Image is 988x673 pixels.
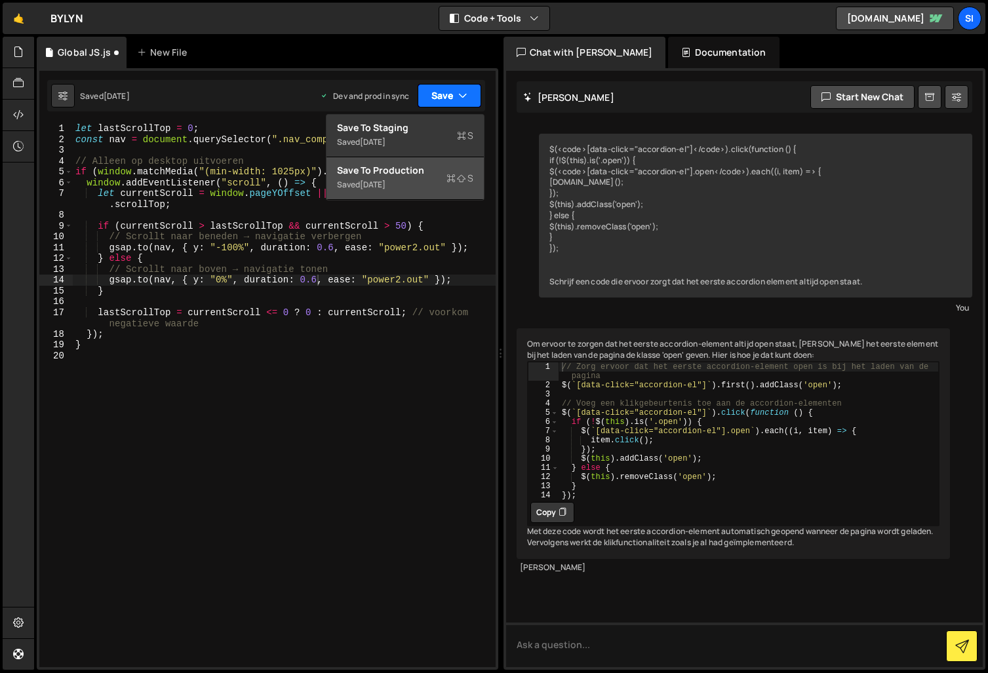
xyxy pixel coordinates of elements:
[446,172,473,185] span: S
[528,381,559,390] div: 2
[517,328,951,558] div: Om ervoor te zorgen dat het eerste accordion-element altijd open staat, [PERSON_NAME] het eerste ...
[528,445,559,454] div: 9
[50,10,83,26] div: BYLYN
[39,231,73,242] div: 10
[39,253,73,264] div: 12
[528,454,559,463] div: 10
[337,177,473,193] div: Saved
[39,296,73,307] div: 16
[528,436,559,445] div: 8
[39,286,73,297] div: 15
[542,301,970,315] div: You
[523,91,614,104] h2: [PERSON_NAME]
[528,408,559,417] div: 5
[39,156,73,167] div: 4
[326,115,484,157] button: Save to StagingS Saved[DATE]
[39,188,73,210] div: 7
[80,90,130,102] div: Saved
[528,472,559,482] div: 12
[439,7,549,30] button: Code + Tools
[104,90,130,102] div: [DATE]
[39,339,73,351] div: 19
[39,275,73,286] div: 14
[528,417,559,427] div: 6
[958,7,981,30] a: Si
[360,136,385,147] div: [DATE]
[326,157,484,200] button: Save to ProductionS Saved[DATE]
[39,307,73,329] div: 17
[528,482,559,491] div: 13
[539,134,973,298] div: $(<code>[data-click="accordion-el"]</code>).click(function () { if (!$(this).is('.open')) { $(<co...
[337,121,473,134] div: Save to Staging
[457,129,473,142] span: S
[320,90,409,102] div: Dev and prod in sync
[337,164,473,177] div: Save to Production
[360,179,385,190] div: [DATE]
[39,123,73,134] div: 1
[58,46,111,59] div: Global JS.js
[137,46,192,59] div: New File
[530,502,574,523] button: Copy
[668,37,779,68] div: Documentation
[528,463,559,472] div: 11
[39,166,73,178] div: 5
[337,134,473,150] div: Saved
[39,242,73,254] div: 11
[3,3,35,34] a: 🤙
[39,178,73,189] div: 6
[504,37,666,68] div: Chat with [PERSON_NAME]
[520,562,947,573] div: [PERSON_NAME]
[528,362,559,381] div: 1
[39,210,73,221] div: 8
[39,134,73,145] div: 2
[39,221,73,232] div: 9
[39,329,73,340] div: 18
[528,491,559,500] div: 14
[528,399,559,408] div: 4
[39,145,73,156] div: 3
[810,85,915,109] button: Start new chat
[836,7,954,30] a: [DOMAIN_NAME]
[39,264,73,275] div: 13
[39,351,73,362] div: 20
[528,427,559,436] div: 7
[528,390,559,399] div: 3
[418,84,481,107] button: Save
